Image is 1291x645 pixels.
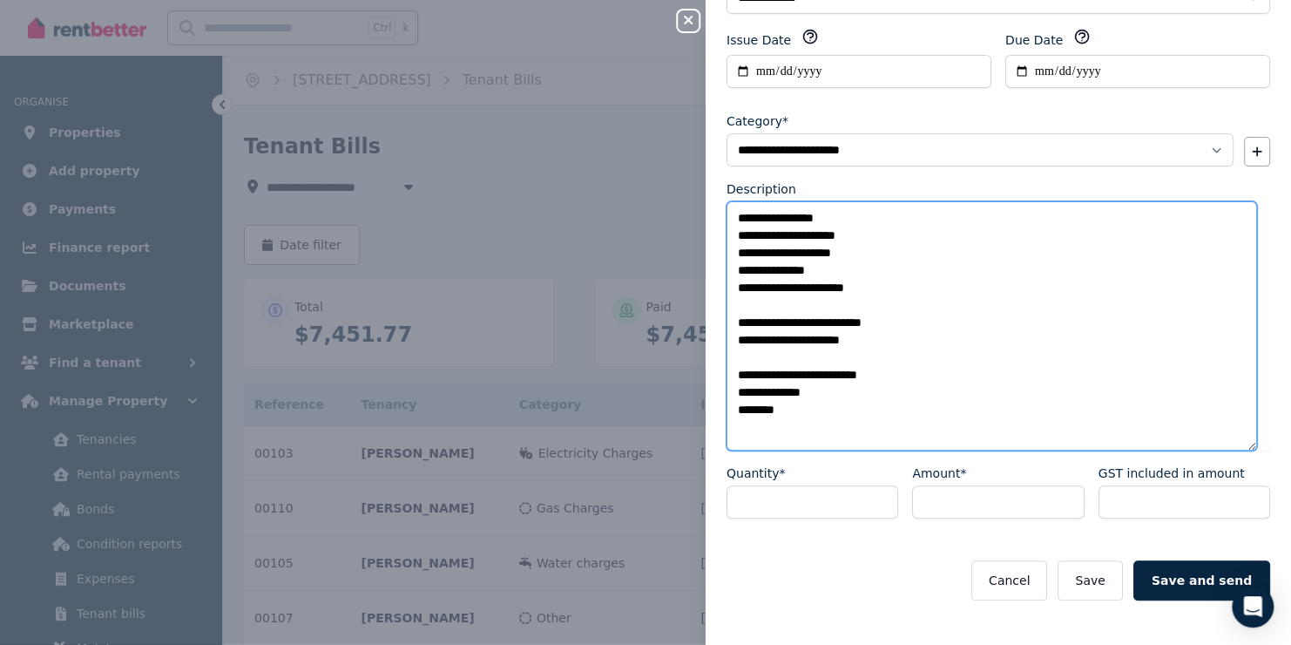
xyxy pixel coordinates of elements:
[727,31,791,49] label: Issue Date
[912,465,966,482] label: Amount*
[971,560,1047,601] button: Cancel
[1005,31,1063,49] label: Due Date
[1098,465,1245,482] label: GST included in amount
[727,112,788,130] label: Category*
[727,180,796,198] label: Description
[1133,560,1270,601] button: Save and send
[1232,586,1274,628] div: Open Intercom Messenger
[727,465,786,482] label: Quantity*
[1058,560,1122,601] button: Save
